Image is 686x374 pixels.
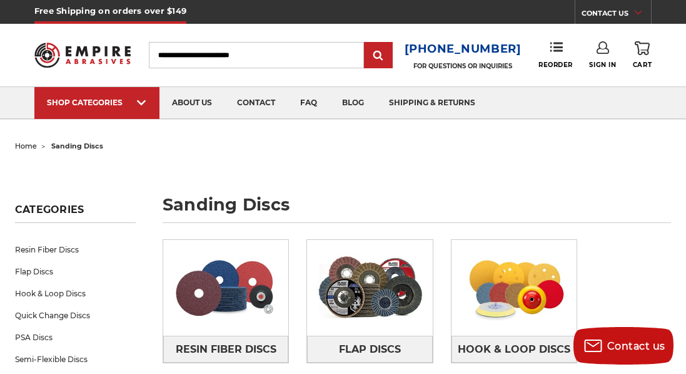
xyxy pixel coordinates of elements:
[633,61,652,69] span: Cart
[405,40,522,58] a: [PHONE_NUMBER]
[34,36,131,74] img: Empire Abrasives
[15,261,136,283] a: Flap Discs
[451,244,577,332] img: Hook & Loop Discs
[366,43,391,68] input: Submit
[15,283,136,304] a: Hook & Loop Discs
[538,41,573,68] a: Reorder
[589,61,616,69] span: Sign In
[224,87,288,119] a: contact
[163,336,288,363] a: Resin Fiber Discs
[15,142,37,150] a: home
[15,348,136,370] a: Semi-Flexible Discs
[288,87,330,119] a: faq
[538,61,573,69] span: Reorder
[15,204,136,223] h5: Categories
[307,336,432,363] a: Flap Discs
[573,327,673,365] button: Contact us
[607,340,665,352] span: Contact us
[163,244,288,332] img: Resin Fiber Discs
[451,336,577,363] a: Hook & Loop Discs
[582,6,651,24] a: CONTACT US
[47,98,147,107] div: SHOP CATEGORIES
[633,41,652,69] a: Cart
[176,339,276,360] span: Resin Fiber Discs
[163,196,671,223] h1: sanding discs
[15,326,136,348] a: PSA Discs
[307,244,432,332] img: Flap Discs
[376,87,488,119] a: shipping & returns
[458,339,570,360] span: Hook & Loop Discs
[51,142,103,150] span: sanding discs
[15,239,136,261] a: Resin Fiber Discs
[330,87,376,119] a: blog
[339,339,401,360] span: Flap Discs
[159,87,224,119] a: about us
[15,304,136,326] a: Quick Change Discs
[405,62,522,70] p: FOR QUESTIONS OR INQUIRIES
